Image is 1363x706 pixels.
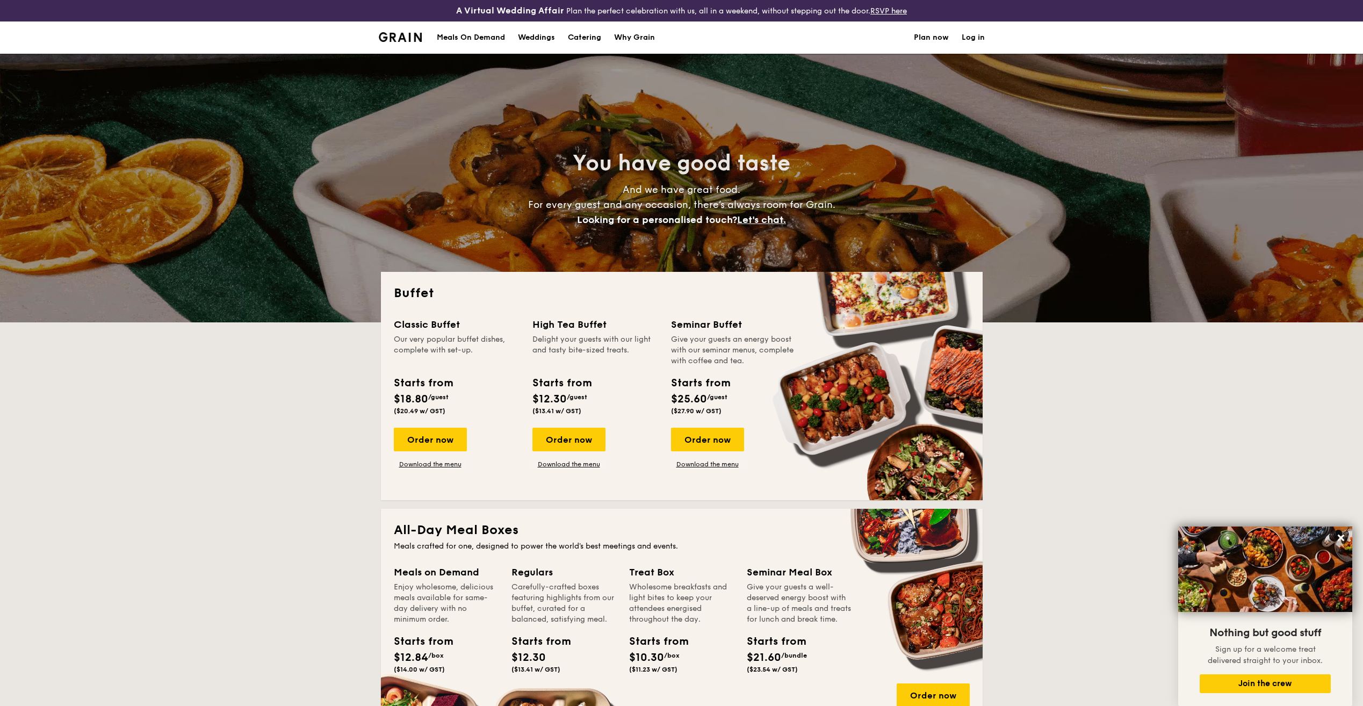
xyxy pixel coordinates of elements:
[671,460,744,469] a: Download the menu
[394,565,499,580] div: Meals on Demand
[568,21,601,54] h1: Catering
[394,582,499,625] div: Enjoy wholesome, delicious meals available for same-day delivery with no minimum order.
[428,393,449,401] span: /guest
[577,214,737,226] span: Looking for a personalised touch?
[511,582,616,625] div: Carefully-crafted boxes featuring highlights from our buffet, curated for a balanced, satisfying ...
[1208,645,1323,665] span: Sign up for a welcome treat delivered straight to your inbox.
[394,393,428,406] span: $18.80
[394,334,520,366] div: Our very popular buffet dishes, complete with set-up.
[747,582,852,625] div: Give your guests a well-deserved energy boost with a line-up of meals and treats for lunch and br...
[394,407,445,415] span: ($20.49 w/ GST)
[608,21,661,54] a: Why Grain
[532,317,658,332] div: High Tea Buffet
[437,21,505,54] div: Meals On Demand
[781,652,807,659] span: /bundle
[511,651,546,664] span: $12.30
[671,317,797,332] div: Seminar Buffet
[430,21,511,54] a: Meals On Demand
[747,651,781,664] span: $21.60
[394,317,520,332] div: Classic Buffet
[561,21,608,54] a: Catering
[394,460,467,469] a: Download the menu
[870,6,907,16] a: RSVP here
[394,651,428,664] span: $12.84
[394,666,445,673] span: ($14.00 w/ GST)
[573,150,790,176] span: You have good taste
[671,375,730,391] div: Starts from
[532,393,567,406] span: $12.30
[629,582,734,625] div: Wholesome breakfasts and light bites to keep your attendees energised throughout the day.
[614,21,655,54] div: Why Grain
[456,4,564,17] h4: A Virtual Wedding Affair
[428,652,444,659] span: /box
[532,460,605,469] a: Download the menu
[629,666,677,673] span: ($11.23 w/ GST)
[394,285,970,302] h2: Buffet
[511,21,561,54] a: Weddings
[671,393,707,406] span: $25.60
[1332,529,1350,546] button: Close
[532,428,605,451] div: Order now
[671,428,744,451] div: Order now
[394,633,442,650] div: Starts from
[511,633,560,650] div: Starts from
[629,565,734,580] div: Treat Box
[511,666,560,673] span: ($13.41 w/ GST)
[707,393,727,401] span: /guest
[511,565,616,580] div: Regulars
[372,4,991,17] div: Plan the perfect celebration with us, all in a weekend, without stepping out the door.
[379,32,422,42] img: Grain
[737,214,786,226] span: Let's chat.
[532,407,581,415] span: ($13.41 w/ GST)
[1209,626,1321,639] span: Nothing but good stuff
[914,21,949,54] a: Plan now
[747,633,795,650] div: Starts from
[394,522,970,539] h2: All-Day Meal Boxes
[518,21,555,54] div: Weddings
[671,334,797,366] div: Give your guests an energy boost with our seminar menus, complete with coffee and tea.
[747,666,798,673] span: ($23.54 w/ GST)
[567,393,587,401] span: /guest
[1178,527,1352,612] img: DSC07876-Edit02-Large.jpeg
[528,184,835,226] span: And we have great food. For every guest and any occasion, there’s always room for Grain.
[532,334,658,366] div: Delight your guests with our light and tasty bite-sized treats.
[379,32,422,42] a: Logotype
[1200,674,1331,693] button: Join the crew
[394,541,970,552] div: Meals crafted for one, designed to power the world's best meetings and events.
[747,565,852,580] div: Seminar Meal Box
[671,407,722,415] span: ($27.90 w/ GST)
[532,375,591,391] div: Starts from
[394,428,467,451] div: Order now
[394,375,452,391] div: Starts from
[664,652,680,659] span: /box
[962,21,985,54] a: Log in
[629,651,664,664] span: $10.30
[629,633,677,650] div: Starts from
